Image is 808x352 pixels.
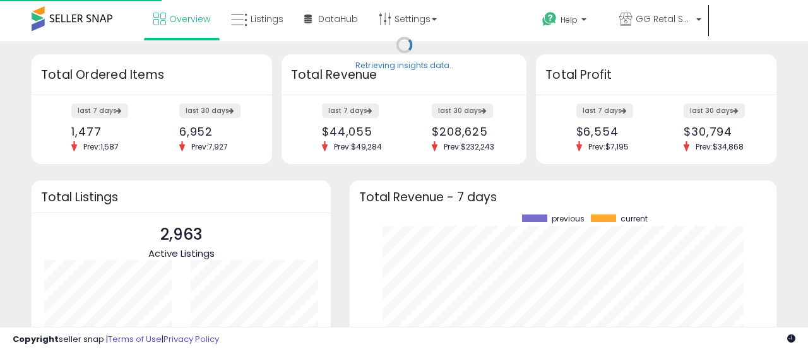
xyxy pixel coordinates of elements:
[621,214,648,223] span: current
[689,141,750,152] span: Prev: $34,868
[532,2,608,41] a: Help
[322,103,379,118] label: last 7 days
[545,66,767,84] h3: Total Profit
[71,103,128,118] label: last 7 days
[148,223,215,247] p: 2,963
[179,125,250,138] div: 6,952
[291,66,517,84] h3: Total Revenue
[542,11,557,27] i: Get Help
[437,141,501,152] span: Prev: $232,243
[328,141,388,152] span: Prev: $49,284
[582,141,635,152] span: Prev: $7,195
[355,61,453,72] div: Retrieving insights data..
[163,333,219,345] a: Privacy Policy
[684,103,745,118] label: last 30 days
[251,13,283,25] span: Listings
[561,15,578,25] span: Help
[318,13,358,25] span: DataHub
[322,125,395,138] div: $44,055
[432,103,493,118] label: last 30 days
[185,141,234,152] span: Prev: 7,927
[148,247,215,260] span: Active Listings
[169,13,210,25] span: Overview
[636,13,692,25] span: GG Retal Supply Inc - [GEOGRAPHIC_DATA]
[684,125,754,138] div: $30,794
[71,125,142,138] div: 1,477
[41,66,263,84] h3: Total Ordered Items
[13,334,219,346] div: seller snap | |
[13,333,59,345] strong: Copyright
[576,103,633,118] label: last 7 days
[359,192,767,202] h3: Total Revenue - 7 days
[77,141,125,152] span: Prev: 1,587
[108,333,162,345] a: Terms of Use
[552,214,585,223] span: previous
[179,103,241,118] label: last 30 days
[41,192,321,202] h3: Total Listings
[432,125,504,138] div: $208,625
[576,125,647,138] div: $6,554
